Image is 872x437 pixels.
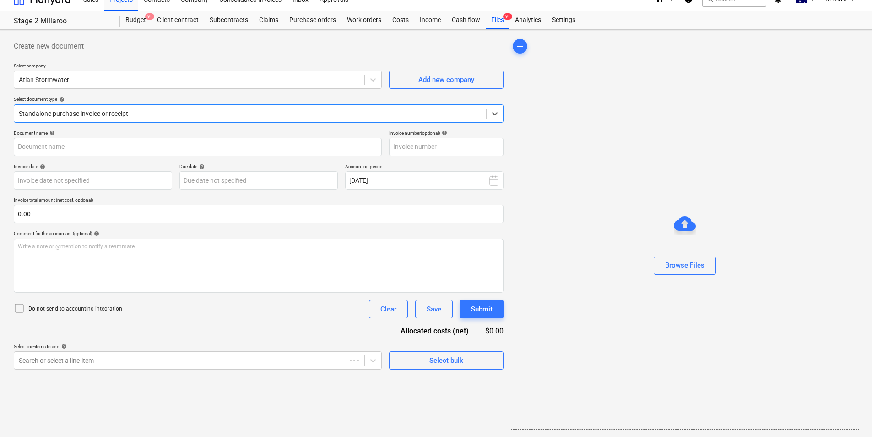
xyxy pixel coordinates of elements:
[14,171,172,190] input: Invoice date not specified
[509,11,547,29] a: Analytics
[60,344,67,349] span: help
[503,13,512,20] span: 9+
[14,63,382,71] p: Select company
[345,164,504,171] p: Accounting period
[254,11,284,29] a: Claims
[14,96,504,102] div: Select document type
[380,303,396,315] div: Clear
[14,197,504,205] p: Invoice total amount (net cost, optional)
[511,65,859,430] div: Browse Files
[389,130,504,136] div: Invoice number (optional)
[389,351,504,370] button: Select bulk
[179,171,338,190] input: Due date not specified
[387,11,414,29] a: Costs
[28,305,122,313] p: Do not send to accounting integration
[14,138,382,156] input: Document name
[418,74,474,86] div: Add new company
[38,164,45,169] span: help
[14,16,109,26] div: Stage 2 Millaroo
[654,257,716,275] button: Browse Files
[197,164,205,169] span: help
[14,41,84,52] span: Create new document
[389,71,504,89] button: Add new company
[204,11,254,29] a: Subcontracts
[515,41,525,52] span: add
[446,11,486,29] a: Cash flow
[120,11,152,29] a: Budget9+
[665,259,704,271] div: Browse Files
[385,326,483,336] div: Allocated costs (net)
[345,171,504,190] button: [DATE]
[57,97,65,102] span: help
[152,11,204,29] a: Client contract
[486,11,509,29] div: Files
[547,11,581,29] a: Settings
[389,138,504,156] input: Invoice number
[415,300,453,318] button: Save
[460,300,504,318] button: Submit
[471,303,493,315] div: Submit
[440,130,447,136] span: help
[284,11,341,29] a: Purchase orders
[14,130,382,136] div: Document name
[14,344,382,350] div: Select line-items to add
[48,130,55,136] span: help
[369,300,408,318] button: Clear
[92,231,99,236] span: help
[14,230,504,236] div: Comment for the accountant (optional)
[14,164,172,169] div: Invoice date
[341,11,387,29] a: Work orders
[427,303,441,315] div: Save
[429,355,463,366] div: Select bulk
[14,205,504,223] input: Invoice total amount (net cost, optional)
[179,164,338,169] div: Due date
[145,13,154,20] span: 9+
[486,11,509,29] a: Files9+
[120,11,152,29] div: Budget
[483,326,504,336] div: $0.00
[414,11,446,29] a: Income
